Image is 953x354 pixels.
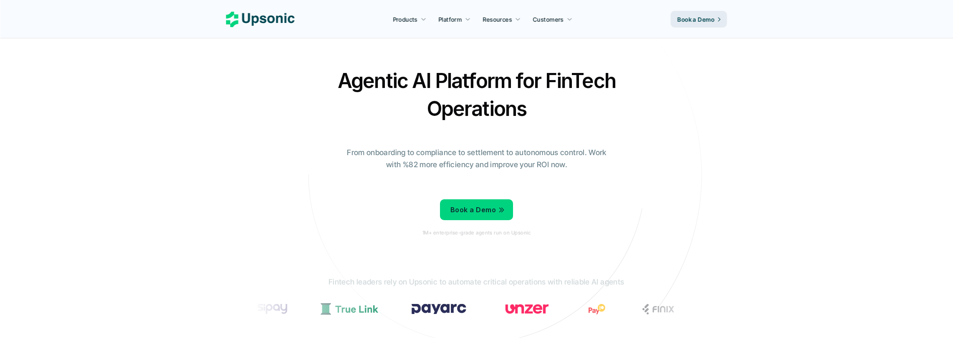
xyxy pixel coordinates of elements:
p: Book a Demo [677,15,715,24]
a: Products [388,12,431,27]
p: 1M+ enterprise-grade agents run on Upsonic [422,230,531,236]
a: Book a Demo [671,11,727,28]
p: Customers [533,15,564,24]
p: Book a Demo [450,204,496,216]
p: Fintech leaders rely on Upsonic to automate critical operations with reliable AI agents [329,276,624,289]
p: Platform [438,15,462,24]
p: Products [393,15,417,24]
h2: Agentic AI Platform for FinTech Operations [331,67,623,123]
p: From onboarding to compliance to settlement to autonomous control. Work with %82 more efficiency ... [341,147,612,171]
p: Resources [483,15,512,24]
a: Book a Demo [440,199,513,220]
